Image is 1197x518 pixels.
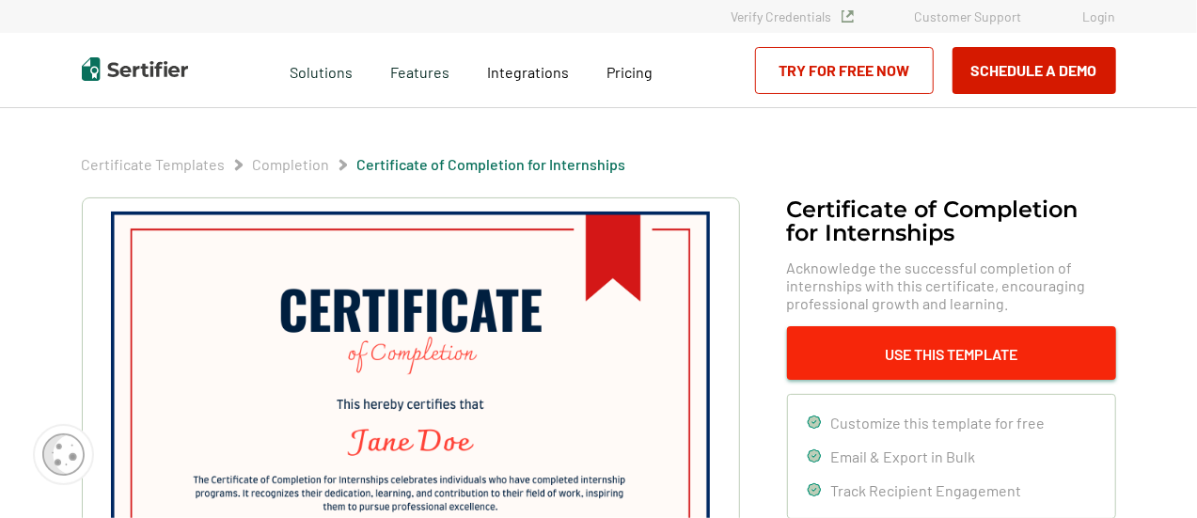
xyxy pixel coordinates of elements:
button: Schedule a Demo [953,47,1116,94]
a: Certificate of Completion​ for Internships [357,155,626,173]
span: Features [390,58,449,82]
span: Email & Export in Bulk [831,447,976,465]
img: Sertifier | Digital Credentialing Platform [82,57,188,81]
img: Verified [842,10,854,23]
a: Customer Support [915,8,1022,24]
a: Completion [253,155,330,173]
div: Breadcrumb [82,155,626,174]
img: Cookie Popup Icon [42,433,85,476]
a: Try for Free Now [755,47,934,94]
span: Completion [253,155,330,174]
span: Solutions [290,58,353,82]
button: Use This Template [787,326,1116,380]
span: Acknowledge the successful completion of internships with this certificate, encouraging professio... [787,259,1116,312]
a: Login [1083,8,1116,24]
iframe: Chat Widget [1103,428,1197,518]
span: Integrations [487,63,569,81]
span: Certificate Templates [82,155,226,174]
a: Integrations [487,58,569,82]
span: Track Recipient Engagement [831,481,1022,499]
a: Verify Credentials [732,8,854,24]
span: Certificate of Completion​ for Internships [357,155,626,174]
a: Pricing [606,58,653,82]
span: Pricing [606,63,653,81]
a: Certificate Templates [82,155,226,173]
h1: Certificate of Completion​ for Internships [787,197,1116,244]
span: Customize this template for free [831,414,1046,432]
